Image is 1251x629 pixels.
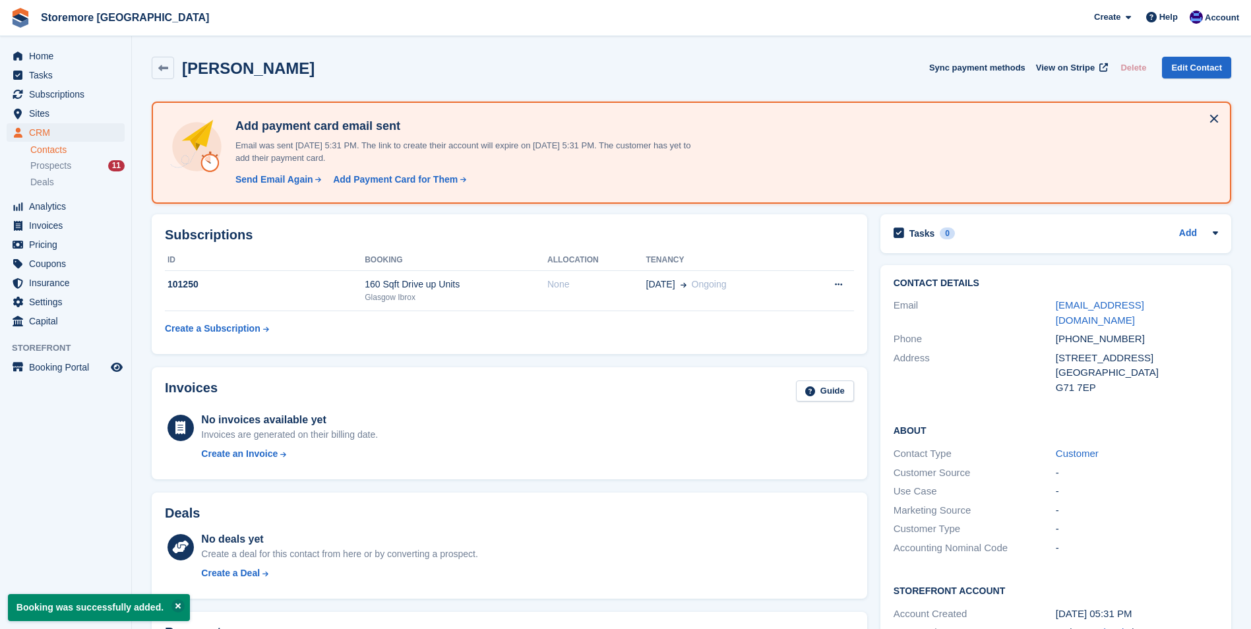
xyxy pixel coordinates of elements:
a: menu [7,235,125,254]
div: [DATE] 05:31 PM [1056,607,1218,622]
div: Account Created [894,607,1056,622]
img: add-payment-card-4dbda4983b697a7845d177d07a5d71e8a16f1ec00487972de202a45f1e8132f5.svg [169,119,225,175]
div: - [1056,522,1218,537]
div: Create an Invoice [201,447,278,461]
div: Customer Source [894,465,1056,481]
a: menu [7,216,125,235]
span: Storefront [12,342,131,355]
div: [GEOGRAPHIC_DATA] [1056,365,1218,380]
div: 160 Sqft Drive up Units [365,278,547,291]
a: menu [7,358,125,376]
h2: Deals [165,506,200,521]
span: Ongoing [692,279,727,289]
div: Accounting Nominal Code [894,541,1056,556]
span: Invoices [29,216,108,235]
div: Glasgow Ibrox [365,291,547,303]
span: Booking Portal [29,358,108,376]
a: menu [7,47,125,65]
div: 101250 [165,278,365,291]
span: Deals [30,176,54,189]
h2: Storefront Account [894,584,1218,597]
div: - [1056,484,1218,499]
div: G71 7EP [1056,380,1218,396]
a: menu [7,274,125,292]
span: Subscriptions [29,85,108,104]
h2: About [894,423,1218,436]
div: 11 [108,160,125,171]
a: Preview store [109,359,125,375]
div: Marketing Source [894,503,1056,518]
a: Contacts [30,144,125,156]
span: Coupons [29,255,108,273]
h2: Tasks [909,227,935,239]
th: ID [165,250,365,271]
a: Create an Invoice [201,447,378,461]
span: Tasks [29,66,108,84]
th: Allocation [547,250,646,271]
img: Angela [1190,11,1203,24]
p: Email was sent [DATE] 5:31 PM. The link to create their account will expire on [DATE] 5:31 PM. Th... [230,139,692,165]
div: None [547,278,646,291]
div: Customer Type [894,522,1056,537]
span: [DATE] [646,278,675,291]
span: Home [29,47,108,65]
div: Email [894,298,1056,328]
span: Insurance [29,274,108,292]
th: Booking [365,250,547,271]
th: Tenancy [646,250,801,271]
p: Booking was successfully added. [8,594,190,621]
a: View on Stripe [1031,57,1111,78]
div: No deals yet [201,531,477,547]
a: Prospects 11 [30,159,125,173]
img: stora-icon-8386f47178a22dfd0bd8f6a31ec36ba5ce8667c1dd55bd0f319d3a0aa187defe.svg [11,8,30,28]
a: menu [7,255,125,273]
a: menu [7,123,125,142]
h2: Invoices [165,380,218,402]
div: - [1056,541,1218,556]
div: - [1056,503,1218,518]
a: menu [7,66,125,84]
h2: Subscriptions [165,227,854,243]
a: menu [7,104,125,123]
a: menu [7,312,125,330]
a: menu [7,293,125,311]
div: Send Email Again [235,173,313,187]
div: Add Payment Card for Them [333,173,458,187]
div: Invoices are generated on their billing date. [201,428,378,442]
a: menu [7,85,125,104]
span: Account [1205,11,1239,24]
a: Storemore [GEOGRAPHIC_DATA] [36,7,214,28]
div: Use Case [894,484,1056,499]
span: Analytics [29,197,108,216]
div: 0 [940,227,955,239]
span: CRM [29,123,108,142]
a: Deals [30,175,125,189]
a: Customer [1056,448,1099,459]
span: Settings [29,293,108,311]
div: [PHONE_NUMBER] [1056,332,1218,347]
span: View on Stripe [1036,61,1095,75]
div: Create a Subscription [165,322,260,336]
a: menu [7,197,125,216]
span: Sites [29,104,108,123]
a: Edit Contact [1162,57,1231,78]
a: Guide [796,380,854,402]
a: [EMAIL_ADDRESS][DOMAIN_NAME] [1056,299,1144,326]
div: Phone [894,332,1056,347]
span: Capital [29,312,108,330]
div: Address [894,351,1056,396]
a: Add [1179,226,1197,241]
div: [STREET_ADDRESS] [1056,351,1218,366]
div: Contact Type [894,446,1056,462]
span: Pricing [29,235,108,254]
button: Sync payment methods [929,57,1025,78]
div: No invoices available yet [201,412,378,428]
span: Help [1159,11,1178,24]
h4: Add payment card email sent [230,119,692,134]
div: Create a deal for this contact from here or by converting a prospect. [201,547,477,561]
div: - [1056,465,1218,481]
span: Create [1094,11,1120,24]
div: Create a Deal [201,566,260,580]
a: Create a Subscription [165,316,269,341]
a: Create a Deal [201,566,477,580]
